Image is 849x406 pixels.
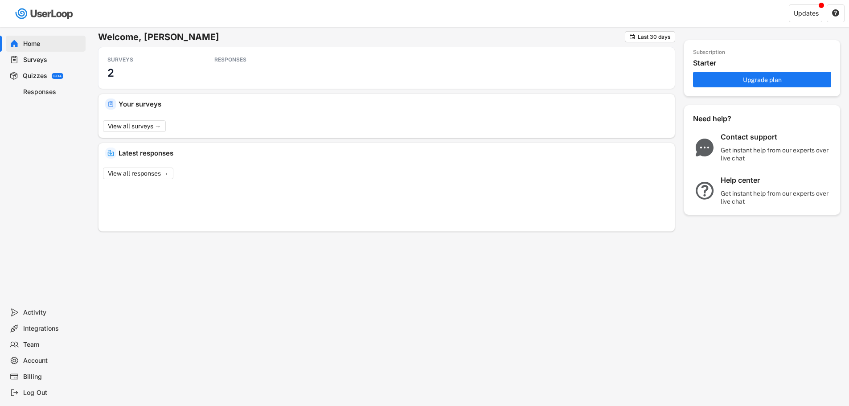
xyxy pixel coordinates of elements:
div: Get instant help from our experts over live chat [721,146,832,162]
div: Account [23,357,82,365]
div: Team [23,340,82,349]
img: userloop-logo-01.svg [13,4,76,23]
button: View all surveys → [103,120,166,132]
div: Responses [23,88,82,96]
div: Need help? [693,114,755,123]
div: Billing [23,373,82,381]
div: Your surveys [119,101,668,107]
button:  [629,33,636,40]
div: Starter [693,58,836,68]
img: QuestionMarkInverseMajor.svg [693,182,716,200]
div: Home [23,40,82,48]
h3: 2 [107,66,114,80]
div: Contact support [721,132,832,142]
img: IncomingMajor.svg [107,150,114,156]
text:  [832,9,839,17]
div: Surveys [23,56,82,64]
div: Help center [721,176,832,185]
div: Quizzes [23,72,47,80]
div: SURVEYS [107,56,188,63]
div: Activity [23,308,82,317]
div: Updates [794,10,819,16]
button:  [832,9,840,17]
div: Get instant help from our experts over live chat [721,189,832,205]
div: Integrations [23,324,82,333]
button: View all responses → [103,168,173,179]
div: Log Out [23,389,82,397]
div: BETA [53,74,62,78]
div: Last 30 days [638,34,670,40]
div: RESPONSES [214,56,295,63]
button: Upgrade plan [693,72,831,87]
h6: Welcome, [PERSON_NAME] [98,31,625,43]
div: Subscription [693,49,725,56]
img: ChatMajor.svg [693,139,716,156]
div: Latest responses [119,150,668,156]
